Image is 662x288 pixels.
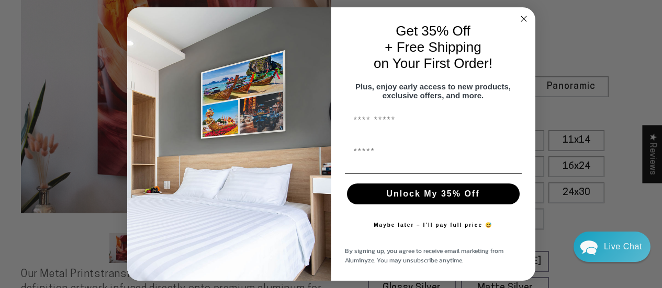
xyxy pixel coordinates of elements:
button: Unlock My 35% Off [347,183,520,204]
span: Get 35% Off [396,23,470,39]
span: Plus, enjoy early access to new products, exclusive offers, and more. [355,82,511,100]
div: Contact Us Directly [604,232,642,262]
img: underline [345,173,522,174]
span: By signing up, you agree to receive email marketing from Aluminyze. You may unsubscribe anytime. [345,246,503,265]
img: 728e4f65-7e6c-44e2-b7d1-0292a396982f.jpeg [127,7,331,281]
button: Close dialog [518,13,530,25]
div: Chat widget toggle [574,232,650,262]
span: on Your First Order! [374,55,492,71]
span: + Free Shipping [385,39,481,55]
button: Maybe later – I’ll pay full price 😅 [368,215,498,236]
